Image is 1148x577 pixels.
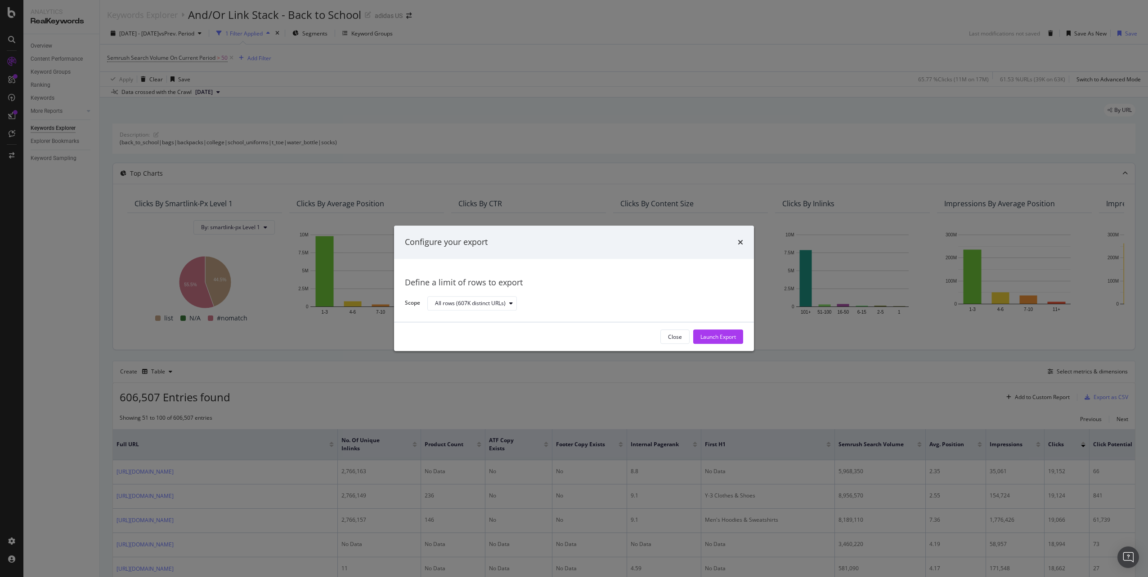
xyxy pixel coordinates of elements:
div: Open Intercom Messenger [1117,546,1139,568]
button: Launch Export [693,330,743,344]
label: Scope [405,299,420,309]
div: Launch Export [700,333,736,341]
button: Close [660,330,690,344]
div: Configure your export [405,236,488,248]
div: Close [668,333,682,341]
div: Define a limit of rows to export [405,277,743,288]
div: All rows (607K distinct URLs) [435,301,506,306]
div: modal [394,226,754,351]
button: All rows (607K distinct URLs) [427,296,517,311]
div: times [738,236,743,248]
